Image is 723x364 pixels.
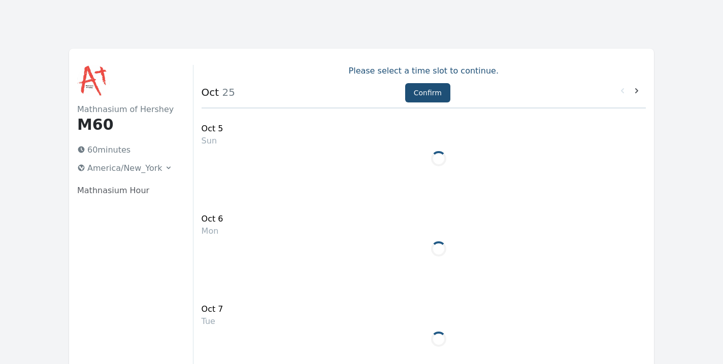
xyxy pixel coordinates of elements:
[202,65,646,77] p: Please select a time slot to continue.
[202,303,223,315] div: Oct 7
[202,315,223,327] div: Tue
[202,123,223,135] div: Oct 5
[73,160,177,176] button: America/New_York
[219,86,235,98] span: 25
[202,213,223,225] div: Oct 6
[73,142,177,158] p: 60 minutes
[202,135,223,147] div: Sun
[77,65,110,97] img: Mathnasium of Hershey
[202,225,223,237] div: Mon
[77,116,177,134] h1: M60
[77,103,177,116] h2: Mathnasium of Hershey
[77,185,177,197] p: Mathnasium Hour
[405,83,450,102] button: Confirm
[202,86,219,98] strong: Oct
